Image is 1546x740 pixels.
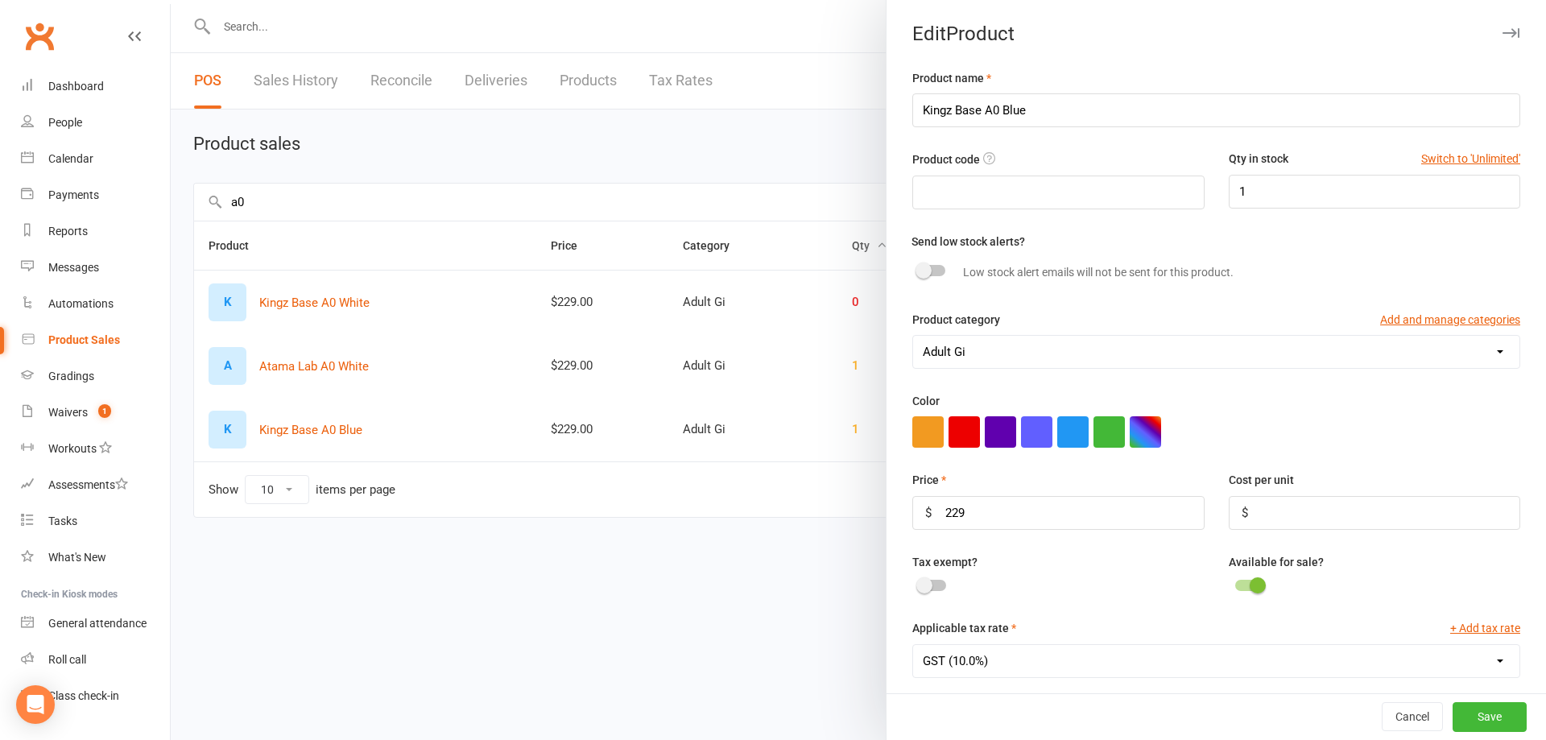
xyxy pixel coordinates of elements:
[912,69,991,87] label: Product name
[21,606,170,642] a: General attendance kiosk mode
[98,404,111,418] span: 1
[48,689,119,702] div: Class check-in
[48,333,120,346] div: Product Sales
[48,152,93,165] div: Calendar
[21,68,170,105] a: Dashboard
[21,467,170,503] a: Assessments
[21,503,170,539] a: Tasks
[21,539,170,576] a: What's New
[912,392,940,410] label: Color
[48,515,77,527] div: Tasks
[21,431,170,467] a: Workouts
[48,188,99,201] div: Payments
[21,642,170,678] a: Roll call
[1380,311,1520,329] button: Add and manage categories
[925,503,932,523] div: $
[1242,503,1248,523] div: $
[1382,703,1443,732] button: Cancel
[21,322,170,358] a: Product Sales
[21,395,170,431] a: Waivers 1
[48,370,94,382] div: Gradings
[48,478,128,491] div: Assessments
[1229,150,1288,167] label: Qty in stock
[21,213,170,250] a: Reports
[21,250,170,286] a: Messages
[21,358,170,395] a: Gradings
[1229,553,1324,571] label: Available for sale?
[48,116,82,129] div: People
[912,311,1000,329] label: Product category
[21,177,170,213] a: Payments
[1450,619,1520,637] button: + Add tax rate
[912,151,980,168] label: Product code
[21,105,170,141] a: People
[21,286,170,322] a: Automations
[48,442,97,455] div: Workouts
[48,617,147,630] div: General attendance
[1229,471,1294,489] label: Cost per unit
[1453,703,1527,732] button: Save
[48,406,88,419] div: Waivers
[912,553,978,571] label: Tax exempt?
[1421,150,1520,167] button: Switch to 'Unlimited'
[911,233,1025,250] label: Send low stock alerts?
[21,141,170,177] a: Calendar
[912,619,1016,637] label: Applicable tax rate
[16,685,55,724] div: Open Intercom Messenger
[48,297,114,310] div: Automations
[48,551,106,564] div: What's New
[19,16,60,56] a: Clubworx
[48,225,88,238] div: Reports
[48,261,99,274] div: Messages
[912,471,946,489] label: Price
[21,678,170,714] a: Class kiosk mode
[48,80,104,93] div: Dashboard
[887,23,1546,45] div: Edit Product
[48,653,86,666] div: Roll call
[963,263,1234,281] label: Low stock alert emails will not be sent for this product.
